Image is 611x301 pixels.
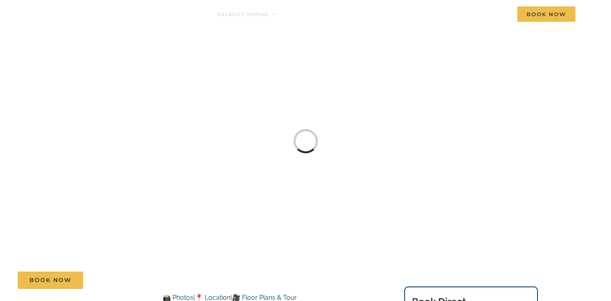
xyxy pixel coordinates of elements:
div: Loading... [290,125,321,157]
nav: Main Menu [217,6,575,22]
a: Deals & More [361,6,410,22]
span: Deals & More [361,11,403,17]
span: Vacation homes [217,11,269,17]
a: Things to do [294,6,342,22]
img: Branson Family Retreats Logo [36,8,172,26]
span: Things to do [294,11,335,17]
a: Book Now [18,272,83,289]
span: Book Now [29,277,71,284]
a: About [428,6,456,22]
span: Contact [474,11,499,17]
a: Vacation homes [217,6,276,22]
a: Contact [474,6,499,22]
span: Book Now [517,6,575,22]
span: About [428,11,448,17]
